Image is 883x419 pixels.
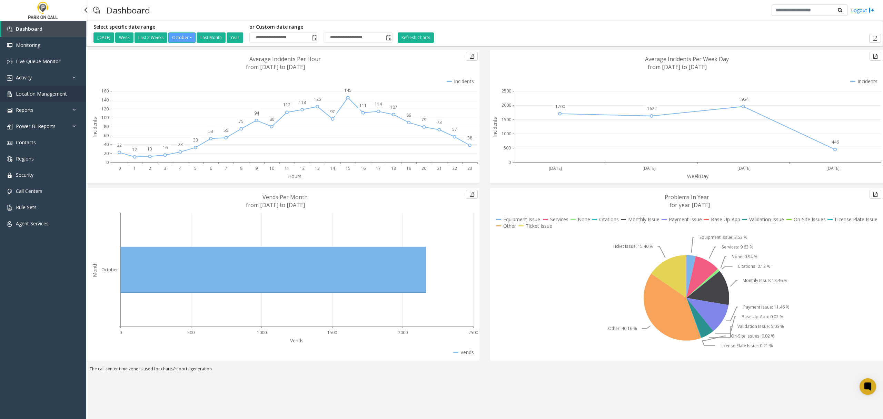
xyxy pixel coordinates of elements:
text: 2000 [502,102,511,108]
h3: Dashboard [103,2,153,19]
span: Dashboard [16,26,42,32]
text: 140 [101,97,109,103]
text: License Plate Issue: 0.21 % [721,343,773,349]
text: 75 [239,118,244,124]
text: Average Incidents Per Week Day [645,55,729,63]
span: Power BI Reports [16,123,56,129]
text: 12 [132,147,137,153]
img: 'icon' [7,43,12,48]
text: Hours [288,173,301,179]
span: Agent Services [16,220,49,227]
text: 446 [832,139,839,145]
text: None: 0.94 % [732,254,757,260]
text: from [DATE] to [DATE] [246,63,305,71]
img: 'icon' [7,140,12,146]
button: Export to pdf [466,190,478,199]
button: Year [227,32,243,43]
img: 'icon' [7,124,12,129]
text: Services: 9.63 % [722,244,753,250]
text: 9 [255,165,258,171]
text: 1000 [502,131,511,137]
text: 73 [437,119,442,125]
text: Validation Issue: 5.05 % [737,323,784,329]
button: Export to pdf [869,34,881,43]
text: 1500 [327,330,337,335]
text: 23 [178,142,183,147]
text: On-Site Issues: 0.02 % [731,333,775,339]
text: 500 [504,145,511,151]
text: 22 [452,165,457,171]
text: from [DATE] to [DATE] [648,63,707,71]
img: 'icon' [7,221,12,227]
text: 16 [163,145,168,150]
div: The call center time zone is used for charts/reports generation [86,366,883,376]
text: Equipment Issue: 3.53 % [700,234,747,240]
text: 80 [269,116,274,122]
span: Toggle popup [385,33,392,42]
text: Incidents [91,117,98,137]
img: 'icon' [7,205,12,211]
text: 10 [269,165,274,171]
text: 107 [390,104,397,110]
text: 38 [467,135,472,141]
text: 3 [164,165,166,171]
text: Monthly Issue: 13.46 % [743,277,787,283]
text: 1622 [647,106,657,111]
text: 160 [101,88,109,94]
button: Week [115,32,133,43]
text: WeekDay [687,173,709,179]
button: Export to pdf [870,52,881,61]
img: 'icon' [7,27,12,32]
text: Ticket Issue: 15.40 % [613,243,653,249]
text: 0 [119,330,122,335]
img: 'icon' [7,108,12,113]
button: Export to pdf [466,52,478,61]
text: October [101,267,118,273]
text: 500 [187,330,195,335]
text: 2500 [468,330,478,335]
button: Last Month [197,32,226,43]
a: Logout [851,7,874,14]
img: 'icon' [7,91,12,97]
text: 13 [147,146,152,152]
text: 7 [225,165,227,171]
span: Live Queue Monitor [16,58,60,65]
text: 33 [193,137,198,143]
text: 112 [283,102,290,108]
text: [DATE] [549,165,562,171]
span: Reports [16,107,33,113]
text: 20 [421,165,426,171]
text: for year [DATE] [669,201,710,209]
text: 53 [208,128,213,134]
span: Location Management [16,90,67,97]
text: Problems In Year [665,193,709,201]
text: 0 [118,165,121,171]
text: Payment Issue: 11.46 % [743,304,790,310]
button: October [168,32,196,43]
text: 1500 [502,117,511,123]
text: Base Up-App: 0.02 % [742,314,783,320]
text: 21 [437,165,442,171]
text: 23 [467,165,472,171]
text: 2500 [502,88,511,94]
button: Export to pdf [870,190,881,199]
text: 79 [421,117,426,123]
span: Contacts [16,139,36,146]
a: Dashboard [1,21,86,37]
text: 0 [508,159,511,165]
text: 1700 [555,104,565,109]
text: Citations: 0.12 % [738,263,771,269]
span: Call Centers [16,188,42,194]
img: pageIcon [93,2,100,19]
text: 57 [452,126,457,132]
img: 'icon' [7,189,12,194]
text: 55 [224,127,228,133]
button: [DATE] [93,32,114,43]
img: 'icon' [7,173,12,178]
span: Regions [16,155,34,162]
text: 2000 [398,330,408,335]
text: 22 [117,142,122,148]
text: 1000 [257,330,267,335]
text: Vends [290,337,304,344]
text: 100 [101,115,109,120]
